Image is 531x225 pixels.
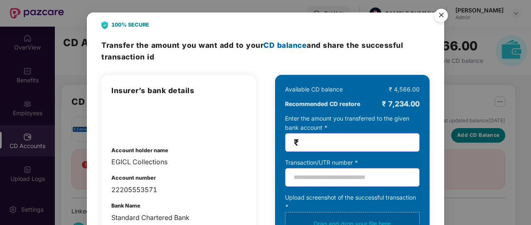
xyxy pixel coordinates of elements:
[285,85,343,94] div: Available CD balance
[285,158,420,167] div: Transaction/UTR number *
[294,138,299,147] span: ₹
[111,21,149,29] b: 100% SECURE
[111,157,246,167] div: EGICL Collections
[111,105,155,134] img: admin-overview
[111,203,140,209] b: Bank Name
[101,21,108,29] img: svg+xml;base64,PHN2ZyB4bWxucz0iaHR0cDovL3d3dy53My5vcmcvMjAwMC9zdmciIHdpZHRoPSIyNCIgaGVpZ2h0PSIyOC...
[111,175,156,181] b: Account number
[182,41,307,49] span: you want add to your
[285,114,420,152] div: Enter the amount you transferred to the given bank account *
[285,99,360,109] b: Recommended CD restore
[111,147,168,153] b: Account holder name
[430,5,453,28] img: svg+xml;base64,PHN2ZyB4bWxucz0iaHR0cDovL3d3dy53My5vcmcvMjAwMC9zdmciIHdpZHRoPSI1NiIgaGVpZ2h0PSI1Ni...
[111,185,246,195] div: 22205553571
[111,213,246,223] div: Standard Chartered Bank
[111,85,246,96] h3: Insurer’s bank details
[430,5,452,27] button: Close
[382,98,420,110] div: ₹ 7,234.00
[389,85,420,94] div: ₹ 4,566.00
[101,40,430,62] h3: Transfer the amount and share the successful transaction id
[263,41,307,49] span: CD balance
